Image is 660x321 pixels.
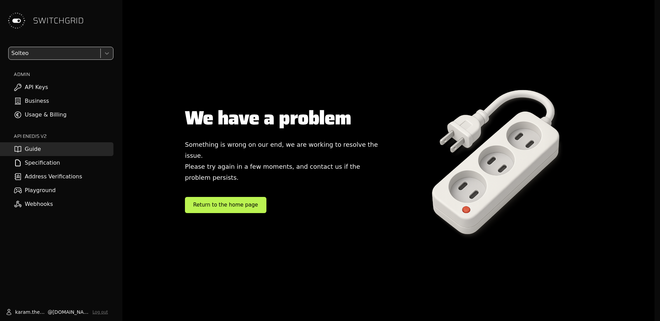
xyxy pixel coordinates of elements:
font: karam.thebian [15,309,50,315]
font: API Keys [25,84,48,90]
span: SWITCHGRID [33,15,84,26]
font: We have a problem [185,102,351,133]
h2: ADMIN [14,71,113,78]
font: Something is wrong on our end, we are working to resolve the issue. [185,141,378,159]
font: Log out [92,310,108,314]
font: Return to the home page [193,202,258,208]
button: Log out [92,309,108,315]
a: Return to the home page [185,197,266,213]
span: @ [48,309,53,316]
font: Usage & Billing [25,111,67,118]
font: Address Verifications [25,173,82,180]
font: API ENEDIS v2 [14,132,47,140]
font: Please try again in a few moments, and contact us if the problem persists. [185,163,360,181]
span: [DOMAIN_NAME] [53,309,90,316]
font: Business [25,98,49,104]
img: Switchgrid Logo [5,10,27,32]
font: Specification [25,159,60,166]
